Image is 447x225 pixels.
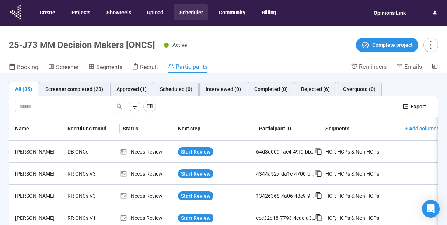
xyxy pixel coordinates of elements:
th: Segments [322,117,396,141]
button: more [423,38,438,52]
div: 64d3d009-fac4-49f9-bbc2-3a3f30a9045b [256,148,315,156]
span: Recruit [140,64,158,71]
div: DB ONCs [64,145,120,159]
div: [PERSON_NAME] [12,170,64,178]
button: Start Review [178,191,213,200]
a: Screener [48,63,78,73]
div: Needs Review [120,214,175,222]
a: Participants [168,63,207,73]
a: Reminders [351,63,387,72]
button: Billing [256,4,282,20]
div: All (35) [15,85,32,93]
div: [PERSON_NAME] [12,214,64,222]
span: more [426,40,436,50]
button: + Add columns [399,123,445,134]
div: HCP, HCPs & Non HCPs [325,214,379,222]
a: Booking [9,63,38,73]
button: Projects [66,4,95,20]
div: RR ONCs V1 [64,211,120,225]
a: Segments [88,63,122,73]
div: Completed (0) [254,85,288,93]
div: Interviewed (0) [206,85,241,93]
button: Start Review [178,169,213,178]
div: Approved (1) [116,85,147,93]
div: Open Intercom Messenger [422,200,440,218]
div: HCP, HCPs & Non HCPs [325,170,379,178]
div: Rejected (6) [301,85,330,93]
span: Start Review [181,214,210,222]
div: [PERSON_NAME] [12,192,64,200]
button: Showreels [101,4,136,20]
th: Status [120,117,175,141]
a: Emails [396,63,422,72]
span: Start Review [181,170,210,178]
div: [PERSON_NAME] [12,148,64,156]
div: 13426368-4a06-48c9-9594-04b074ffc984 [256,192,315,200]
div: Scheduled (0) [160,85,192,93]
span: Participants [176,63,207,70]
span: Active [172,42,187,48]
div: Needs Review [120,192,175,200]
span: + Add columns [405,124,439,133]
div: HCP, HCPs & Non HCPs [325,148,379,156]
a: Recruit [132,63,158,73]
div: Overquota (0) [343,85,376,93]
th: Name [9,117,64,141]
div: 4344a527-da1e-4700-b30b-79fb769429fc [256,170,315,178]
button: Community [213,4,250,20]
span: Booking [17,64,38,71]
button: Start Review [178,214,213,222]
button: Scheduler [174,4,208,20]
button: Upload [141,4,168,20]
span: Start Review [181,192,210,200]
div: Needs Review [120,148,175,156]
h1: 25-J73 MM Decision Makers [ONCS] [9,40,155,50]
div: RR ONCs V3 [64,189,120,203]
span: search [116,103,122,109]
div: Opinions Link [369,6,410,20]
span: Emails [404,63,422,70]
button: exportExport [397,101,432,112]
button: Start Review [178,147,213,156]
span: Start Review [181,148,210,156]
span: Export [411,102,426,110]
button: search [114,101,125,112]
div: HCP, HCPs & Non HCPs [325,192,379,200]
span: Reminders [359,63,387,70]
span: Complete project [372,41,413,49]
div: RR ONCs V3 [64,167,120,181]
div: Needs Review [120,170,175,178]
div: Screener completed (28) [45,85,103,93]
th: Participant ID [256,117,322,141]
span: Segments [96,64,122,71]
th: Recruiting round [64,117,120,141]
span: export [403,104,408,109]
button: Create [34,4,60,20]
span: Screener [56,64,78,71]
th: Next step [175,117,256,141]
button: Complete project [356,38,418,52]
div: cce32d18-7793-4eac-a35b-52517184b038 [256,214,315,222]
